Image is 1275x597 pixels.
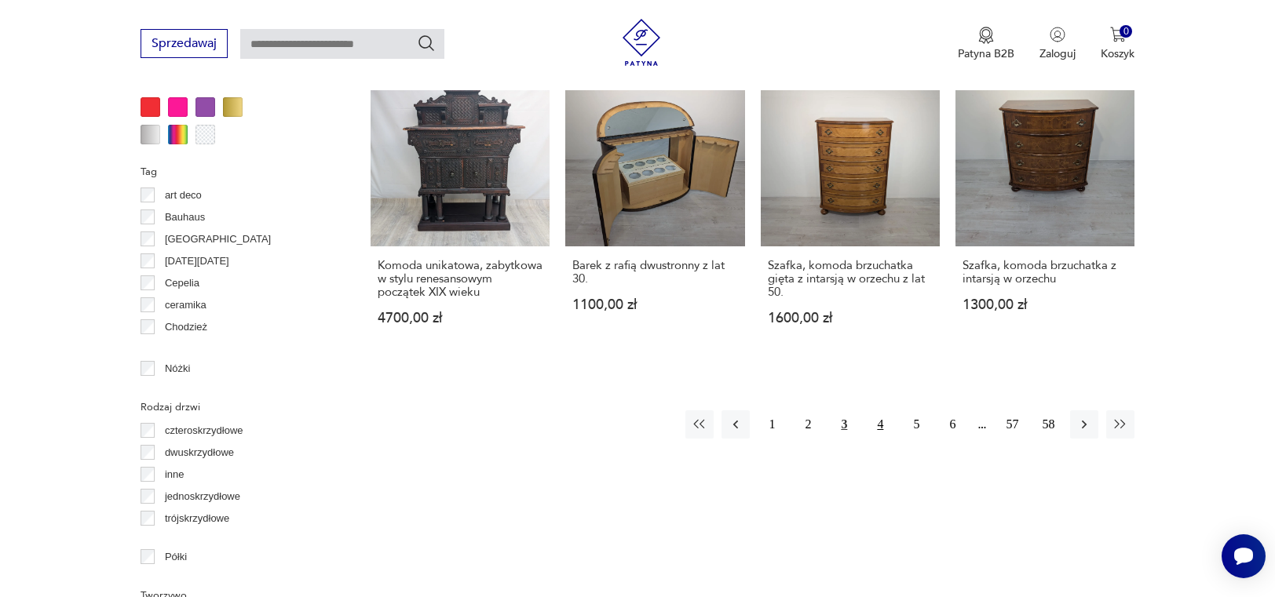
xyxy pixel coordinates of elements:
[958,27,1014,61] button: Patyna B2B
[165,422,243,439] p: czteroskrzydłowe
[998,410,1026,439] button: 57
[165,209,205,226] p: Bauhaus
[165,466,184,483] p: inne
[141,29,228,58] button: Sprzedawaj
[1039,46,1076,61] p: Zaloguj
[1110,27,1126,42] img: Ikona koszyka
[165,253,229,270] p: [DATE][DATE]
[758,410,786,439] button: 1
[1101,27,1134,61] button: 0Koszyk
[141,163,333,180] p: Tag
[761,67,940,355] a: Szafka, komoda brzuchatka gięta z intarsją w orzechu z lat 50.Szafka, komoda brzuchatka gięta z i...
[866,410,894,439] button: 4
[165,231,271,248] p: [GEOGRAPHIC_DATA]
[768,259,933,299] h3: Szafka, komoda brzuchatka gięta z intarsją w orzechu z lat 50.
[1101,46,1134,61] p: Koszyk
[963,298,1127,311] p: 1300,00 zł
[618,19,665,66] img: Patyna - sklep z meblami i dekoracjami vintage
[963,259,1127,286] h3: Szafka, komoda brzuchatka z intarsją w orzechu
[165,444,234,461] p: dwuskrzydłowe
[417,34,436,53] button: Szukaj
[165,488,240,505] p: jednoskrzydłowe
[1120,25,1133,38] div: 0
[958,46,1014,61] p: Patyna B2B
[378,311,543,325] p: 4700,00 zł
[572,259,737,286] h3: Barek z rafią dwustronny z lat 30.
[565,67,744,355] a: Barek z rafią dwustronny z lat 30.Barek z rafią dwustronny z lat 30.1100,00 zł
[958,27,1014,61] a: Ikona medaluPatyna B2B
[165,319,207,336] p: Chodzież
[165,510,229,527] p: trójskrzydłowe
[572,298,737,311] p: 1100,00 zł
[1222,534,1266,578] iframe: Smartsupp widget button
[902,410,930,439] button: 5
[1050,27,1065,42] img: Ikonka użytkownika
[768,311,933,325] p: 1600,00 zł
[141,399,333,416] p: Rodzaj drzwi
[165,275,199,292] p: Cepelia
[165,340,204,358] p: Ćmielów
[830,410,858,439] button: 3
[794,410,822,439] button: 2
[1034,410,1062,439] button: 58
[165,548,187,566] p: Półki
[1039,27,1076,61] button: Zaloguj
[978,27,994,44] img: Ikona medalu
[141,39,228,50] a: Sprzedawaj
[165,360,191,377] p: Nóżki
[165,187,202,204] p: art deco
[378,259,543,299] h3: Komoda unikatowa, zabytkowa w stylu renesansowym początek XIX wieku
[938,410,966,439] button: 6
[371,67,550,355] a: Komoda unikatowa, zabytkowa w stylu renesansowym początek XIX wiekuKomoda unikatowa, zabytkowa w ...
[955,67,1134,355] a: Szafka, komoda brzuchatka z intarsją w orzechuSzafka, komoda brzuchatka z intarsją w orzechu1300,...
[165,297,206,314] p: ceramika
